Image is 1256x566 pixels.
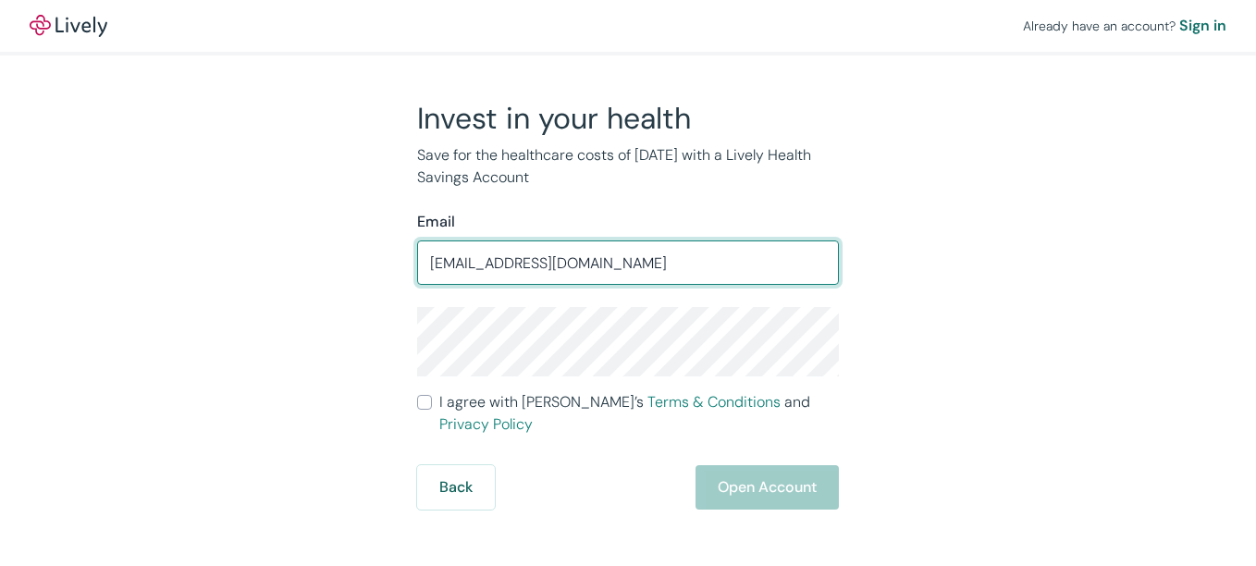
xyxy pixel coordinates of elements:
button: Back [417,465,495,510]
p: Save for the healthcare costs of [DATE] with a Lively Health Savings Account [417,144,839,189]
a: Sign in [1179,15,1226,37]
div: Already have an account? [1023,15,1226,37]
span: I agree with [PERSON_NAME]’s and [439,391,839,436]
a: Terms & Conditions [647,392,781,412]
a: LivelyLively [30,15,107,37]
img: Lively [30,15,107,37]
label: Email [417,211,455,233]
a: Privacy Policy [439,414,533,434]
h2: Invest in your health [417,100,839,137]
